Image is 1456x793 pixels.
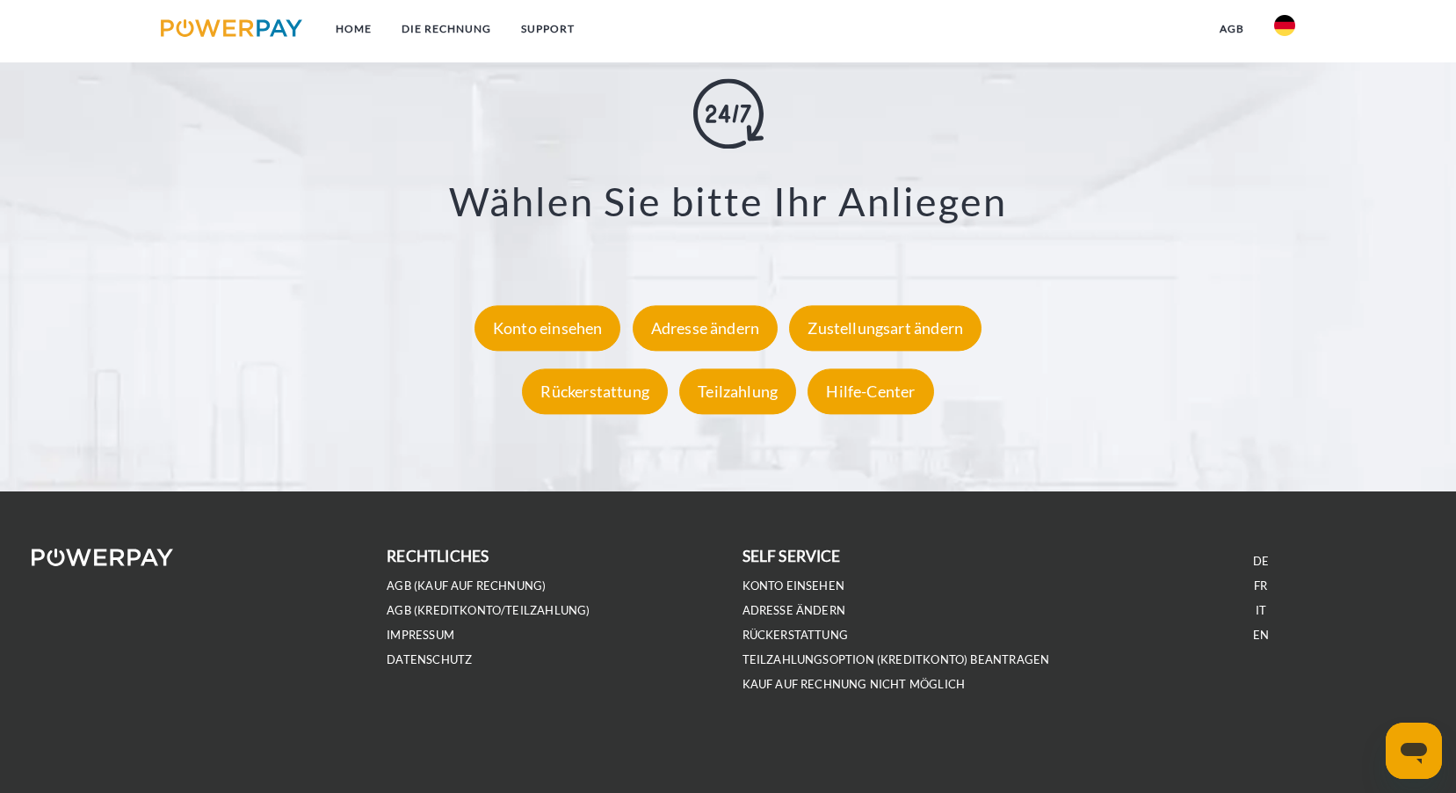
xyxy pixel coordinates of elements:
a: Teilzahlungsoption (KREDITKONTO) beantragen [742,652,1050,667]
a: Rückerstattung [518,382,672,401]
a: Teilzahlung [675,382,800,401]
a: DATENSCHUTZ [387,652,472,667]
div: Rückerstattung [522,368,668,414]
a: agb [1205,13,1259,45]
img: online-shopping.svg [693,79,764,149]
iframe: Schaltfläche zum Öffnen des Messaging-Fensters [1386,723,1442,779]
a: IT [1256,603,1266,618]
a: Adresse ändern [742,603,846,618]
a: Kauf auf Rechnung nicht möglich [742,677,966,692]
div: Adresse ändern [633,305,779,351]
a: SUPPORT [506,13,590,45]
div: Hilfe-Center [808,368,933,414]
h3: Wählen Sie bitte Ihr Anliegen [95,178,1361,227]
a: EN [1253,628,1269,643]
a: Zustellungsart ändern [785,318,986,338]
a: DE [1253,554,1269,569]
a: Rückerstattung [742,628,849,643]
a: FR [1254,578,1267,593]
a: DIE RECHNUNG [387,13,506,45]
a: Hilfe-Center [803,382,938,401]
a: Home [321,13,387,45]
a: Konto einsehen [470,318,626,338]
a: Adresse ändern [628,318,783,338]
a: AGB (Kauf auf Rechnung) [387,578,546,593]
b: self service [742,547,841,565]
b: rechtliches [387,547,489,565]
div: Teilzahlung [679,368,796,414]
div: Konto einsehen [474,305,621,351]
img: logo-powerpay-white.svg [32,549,173,566]
a: Konto einsehen [742,578,845,593]
a: IMPRESSUM [387,628,454,643]
div: Zustellungsart ändern [789,305,982,351]
a: AGB (Kreditkonto/Teilzahlung) [387,603,590,618]
img: de [1274,15,1295,36]
img: logo-powerpay.svg [161,19,302,37]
